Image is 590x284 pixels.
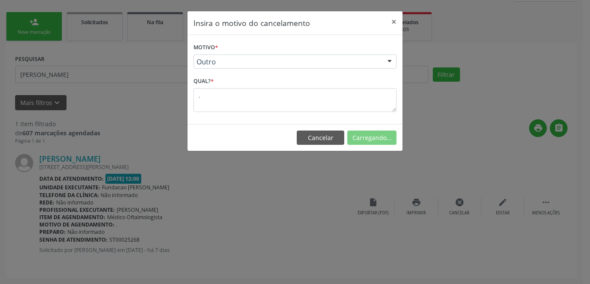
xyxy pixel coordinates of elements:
[193,75,214,88] label: Qual?
[197,57,379,66] span: Outro
[193,41,218,54] label: Motivo
[347,131,397,145] button: Carregando...
[193,17,310,29] h5: Insira o motivo do cancelamento
[385,11,403,32] button: Close
[297,131,344,145] button: Cancelar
